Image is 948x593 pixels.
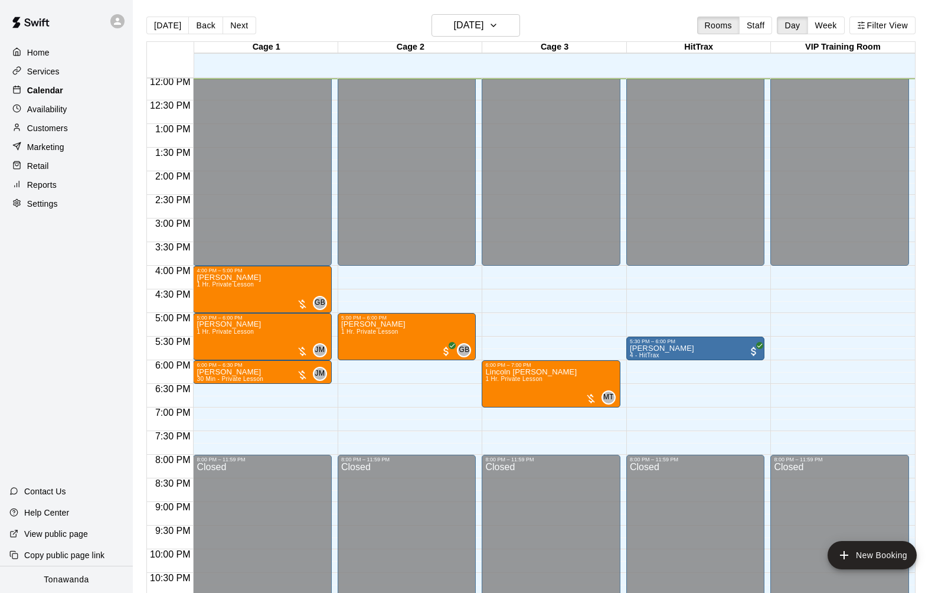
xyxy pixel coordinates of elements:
[193,313,332,360] div: 5:00 PM – 6:00 PM: Noah Bell
[602,390,616,405] div: Matt Tyree
[315,368,325,380] span: JM
[152,289,194,299] span: 4:30 PM
[462,343,471,357] span: Grant Bickham
[197,376,263,382] span: 30 Min - Private Lesson
[318,296,327,310] span: Grant Bickham
[193,360,332,384] div: 6:00 PM – 6:30 PM: Nolan Morao
[27,179,57,191] p: Reports
[197,268,328,273] div: 4:00 PM – 5:00 PM
[146,17,189,34] button: [DATE]
[341,457,473,462] div: 8:00 PM – 11:59 PM
[27,122,68,134] p: Customers
[147,77,193,87] span: 12:00 PM
[9,176,123,194] a: Reports
[808,17,845,34] button: Week
[630,457,761,462] div: 8:00 PM – 11:59 PM
[24,528,88,540] p: View public page
[9,100,123,118] a: Availability
[194,42,338,53] div: Cage 1
[193,266,332,313] div: 4:00 PM – 5:00 PM: Drew Smith
[313,296,327,310] div: Grant Bickham
[152,384,194,394] span: 6:30 PM
[828,541,917,569] button: add
[485,457,617,462] div: 8:00 PM – 11:59 PM
[9,157,123,175] a: Retail
[152,124,194,134] span: 1:00 PM
[485,362,617,368] div: 6:00 PM – 7:00 PM
[24,486,66,497] p: Contact Us
[630,338,761,344] div: 5:30 PM – 6:00 PM
[27,141,64,153] p: Marketing
[630,352,659,359] span: 4 - HitTrax
[482,360,620,408] div: 6:00 PM – 7:00 PM: 1 Hr. Private Lesson
[453,17,483,34] h6: [DATE]
[152,455,194,465] span: 8:00 PM
[27,160,49,172] p: Retail
[318,367,327,381] span: Jared MacFarland
[197,457,328,462] div: 8:00 PM – 11:59 PM
[27,47,50,58] p: Home
[431,14,520,37] button: [DATE]
[771,42,915,53] div: VIP Training Room
[152,266,194,276] span: 4:00 PM
[315,297,325,309] span: GB
[626,337,765,360] div: 5:30 PM – 6:00 PM: Donald Brunn
[341,328,398,335] span: 1 Hr. Private Lesson
[197,362,328,368] div: 6:00 PM – 6:30 PM
[849,17,916,34] button: Filter View
[152,360,194,370] span: 6:00 PM
[197,328,254,335] span: 1 Hr. Private Lesson
[152,313,194,323] span: 5:00 PM
[152,502,194,512] span: 9:00 PM
[27,198,58,210] p: Settings
[9,63,123,80] a: Services
[9,44,123,61] a: Home
[457,343,471,357] div: Grant Bickham
[27,84,63,96] p: Calendar
[774,457,905,462] div: 8:00 PM – 11:59 PM
[777,17,808,34] button: Day
[338,313,476,360] div: 5:00 PM – 6:00 PM: Connor Roehl
[223,17,256,34] button: Next
[152,242,194,252] span: 3:30 PM
[9,138,123,156] div: Marketing
[152,219,194,229] span: 3:00 PM
[603,392,614,403] span: MT
[9,119,123,137] a: Customers
[152,431,194,441] span: 7:30 PM
[197,315,328,321] div: 5:00 PM – 6:00 PM
[313,343,327,357] div: Jared MacFarland
[338,42,482,53] div: Cage 2
[482,42,626,53] div: Cage 3
[440,346,452,357] span: All customers have paid
[697,17,740,34] button: Rooms
[485,376,542,382] span: 1 Hr. Private Lesson
[152,408,194,418] span: 7:00 PM
[27,103,67,115] p: Availability
[9,195,123,213] a: Settings
[152,195,194,205] span: 2:30 PM
[315,344,325,356] span: JM
[748,346,760,357] span: All customers have paid
[27,66,60,77] p: Services
[313,367,327,381] div: Jared MacFarland
[9,82,123,99] a: Calendar
[24,507,69,519] p: Help Center
[152,478,194,488] span: 8:30 PM
[152,337,194,347] span: 5:30 PM
[341,315,473,321] div: 5:00 PM – 6:00 PM
[147,573,193,583] span: 10:30 PM
[44,574,89,586] p: Tonawanda
[627,42,771,53] div: HitTrax
[606,390,616,405] span: Matt Tyree
[188,17,223,34] button: Back
[197,281,254,288] span: 1 Hr. Private Lesson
